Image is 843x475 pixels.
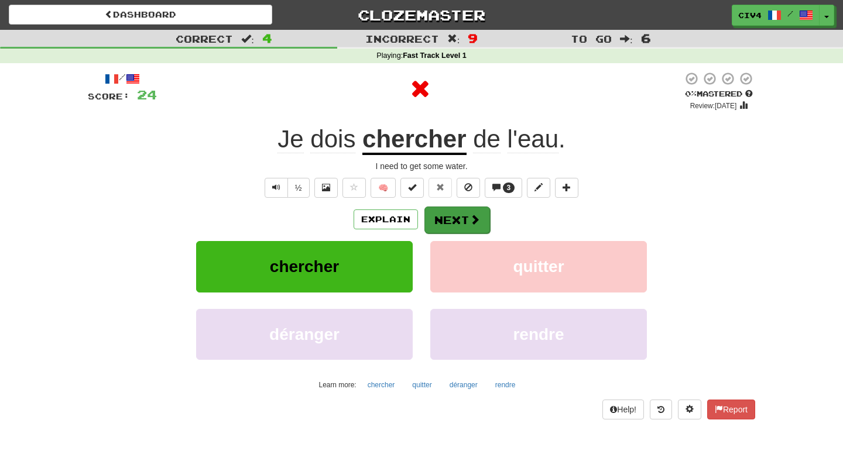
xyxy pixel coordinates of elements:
[430,241,647,292] button: quitter
[287,178,310,198] button: ½
[473,125,501,153] span: de
[457,178,480,198] button: Ignore sentence (alt+i)
[467,125,566,153] span: .
[9,5,272,25] a: Dashboard
[269,325,340,343] span: déranger
[88,71,157,86] div: /
[489,376,522,394] button: rendre
[319,381,357,389] small: Learn more:
[270,257,339,276] span: chercher
[527,178,550,198] button: Edit sentence (alt+d)
[354,209,418,229] button: Explain
[738,10,762,20] span: civ4
[468,31,478,45] span: 9
[342,178,366,198] button: Favorite sentence (alt+f)
[555,178,578,198] button: Add to collection (alt+a)
[314,178,338,198] button: Show image (alt+x)
[265,178,288,198] button: Play sentence audio (ctl+space)
[508,125,558,153] span: l'eau
[241,34,254,44] span: :
[196,309,413,360] button: déranger
[262,178,310,198] div: Text-to-speech controls
[732,5,820,26] a: civ4 /
[685,89,697,98] span: 0 %
[513,325,564,343] span: rendre
[571,33,612,44] span: To go
[602,400,644,419] button: Help!
[650,400,672,419] button: Round history (alt+y)
[507,184,511,192] span: 3
[707,400,755,419] button: Report
[429,178,452,198] button: Reset to 0% Mastered (alt+r)
[787,9,793,18] span: /
[443,376,484,394] button: déranger
[620,34,633,44] span: :
[371,178,396,198] button: 🧠
[403,51,467,60] strong: Fast Track Level 1
[485,178,523,198] button: 3
[137,87,157,102] span: 24
[88,160,755,172] div: I need to get some water.
[176,33,233,44] span: Correct
[400,178,424,198] button: Set this sentence to 100% Mastered (alt+m)
[424,206,490,233] button: Next
[641,31,651,45] span: 6
[683,89,755,99] div: Mastered
[406,376,438,394] button: quitter
[365,33,439,44] span: Incorrect
[196,241,413,292] button: chercher
[277,125,303,153] span: Je
[310,125,355,153] span: dois
[290,5,553,25] a: Clozemaster
[430,309,647,360] button: rendre
[513,257,564,276] span: quitter
[262,31,272,45] span: 4
[690,102,737,110] small: Review: [DATE]
[361,376,402,394] button: chercher
[362,125,466,155] u: chercher
[447,34,460,44] span: :
[88,91,130,101] span: Score:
